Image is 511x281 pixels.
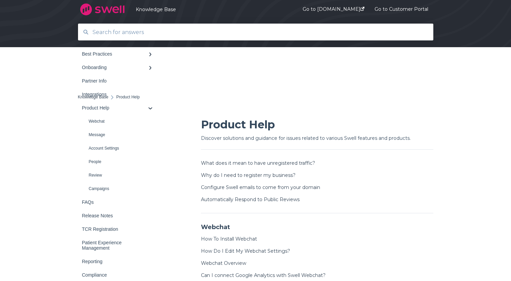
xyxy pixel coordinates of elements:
[78,128,159,142] a: Message
[82,78,148,84] div: Partner Info
[78,88,159,101] a: Integrations
[201,134,433,150] h6: Discover solutions and guidance for issues related to various Swell features and products.
[82,199,148,205] div: FAQs
[201,196,300,202] a: Automatically Respond to Public Reviews
[78,255,159,268] a: Reporting
[82,51,148,57] div: Best Practices
[82,240,148,251] div: Patient Experience Management
[78,142,159,155] a: Account Settings
[82,259,148,264] div: Reporting
[82,272,148,278] div: Compliance
[78,1,127,18] img: company logo
[78,155,159,168] a: People
[78,222,159,236] a: TCR Registration
[78,195,159,209] a: FAQs
[78,168,159,182] a: Review
[201,236,257,242] a: How To Install Webchat
[78,182,159,195] a: Campaigns
[82,213,148,218] div: Release Notes
[78,74,159,88] a: Partner Info
[201,117,433,132] h1: Product Help
[201,160,315,166] a: What does it mean to have unregistered traffic?
[78,115,159,128] a: Webchat
[78,61,159,74] a: Onboarding
[78,47,159,61] a: Best Practices
[201,260,246,266] a: Webchat Overview
[201,172,296,178] a: Why do I need to register my business?
[82,105,148,111] div: Product Help
[78,101,159,115] a: Product Help
[136,6,282,12] a: Knowledge Base
[201,223,433,231] h4: Webchat
[82,92,148,97] div: Integrations
[201,184,320,190] a: Configure Swell emails to come from your domain
[88,25,423,39] input: Search for answers
[201,248,290,254] a: How Do I Edit My Webchat Settings?
[78,209,159,222] a: Release Notes
[82,65,148,70] div: Onboarding
[82,226,148,232] div: TCR Registration
[78,236,159,255] a: Patient Experience Management
[201,272,326,278] a: Can I connect Google Analytics with Swell Webchat?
